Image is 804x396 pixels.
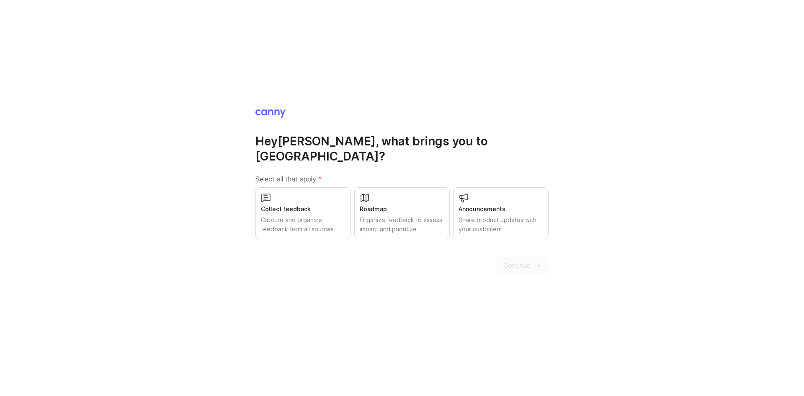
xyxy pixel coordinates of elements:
div: Announcements [459,204,543,214]
div: Capture and organize feedback from all sources [261,215,345,234]
h1: Hey [PERSON_NAME] , what brings you to [GEOGRAPHIC_DATA]? [255,134,549,164]
button: Collect feedbackCapture and organize feedback from all sources [255,187,351,239]
div: Organize feedback to assess impact and prioritize [360,215,444,234]
button: AnnouncementsShare product updates with your customers [453,187,549,239]
img: Canny Home [255,109,286,118]
button: RoadmapOrganize feedback to assess impact and prioritize [354,187,450,239]
div: Share product updates with your customers [459,215,543,234]
label: Select all that apply [255,174,549,184]
div: Collect feedback [261,204,345,214]
div: Roadmap [360,204,444,214]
